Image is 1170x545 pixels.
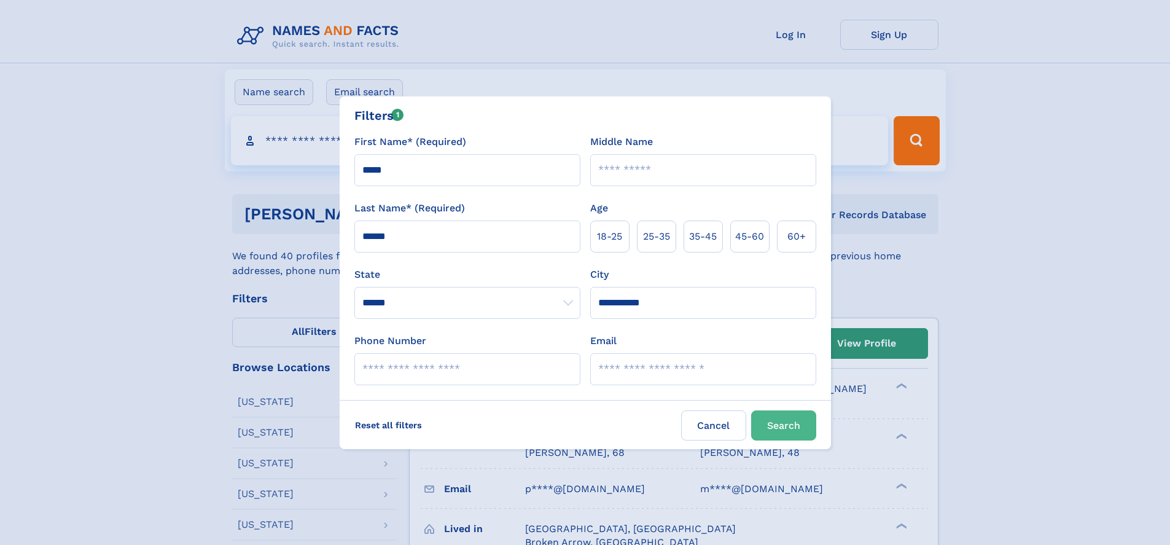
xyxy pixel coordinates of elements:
[681,410,746,441] label: Cancel
[354,201,465,216] label: Last Name* (Required)
[354,106,404,125] div: Filters
[643,229,670,244] span: 25‑35
[751,410,816,441] button: Search
[735,229,764,244] span: 45‑60
[787,229,806,244] span: 60+
[354,267,580,282] label: State
[354,135,466,149] label: First Name* (Required)
[597,229,622,244] span: 18‑25
[590,201,608,216] label: Age
[354,334,426,348] label: Phone Number
[689,229,717,244] span: 35‑45
[590,334,617,348] label: Email
[590,267,609,282] label: City
[347,410,430,440] label: Reset all filters
[590,135,653,149] label: Middle Name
